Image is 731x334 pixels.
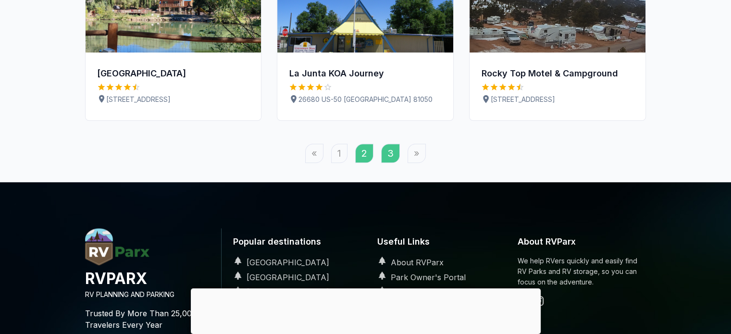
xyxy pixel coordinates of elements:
a: 3 [381,144,400,163]
h6: About RVParx [518,228,646,256]
p: [STREET_ADDRESS] [481,94,634,105]
h4: RVPARX [85,268,213,289]
div: La Junta KOA Journey [289,68,442,80]
iframe: Advertisement [191,288,541,332]
p: 26680 US-50 [GEOGRAPHIC_DATA] 81050 [289,94,442,105]
a: » [408,144,426,163]
a: 1 [331,144,347,163]
a: « [305,144,323,163]
p: We help RVers quickly and easily find RV Parks and RV storage, so you can focus on the adventure. [518,256,646,287]
h6: Popular destinations [229,228,358,256]
div: Rocky Top Motel & Campground [481,68,634,80]
p: RV PLANNING AND PARKING [85,289,213,300]
a: [GEOGRAPHIC_DATA] [229,258,329,267]
a: RVParx.comRVPARXRV PLANNING AND PARKING [85,258,213,300]
a: [GEOGRAPHIC_DATA] [229,287,329,297]
h6: Useful Links [373,228,502,256]
a: 2 [355,144,373,163]
p: [STREET_ADDRESS] [97,94,250,105]
a: [GEOGRAPHIC_DATA] [229,272,329,282]
a: About RVParx [373,258,444,267]
a: By States List [373,287,440,297]
img: RVParx.com [85,228,149,265]
div: [GEOGRAPHIC_DATA] [97,68,250,80]
a: Park Owner's Portal [373,272,466,282]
